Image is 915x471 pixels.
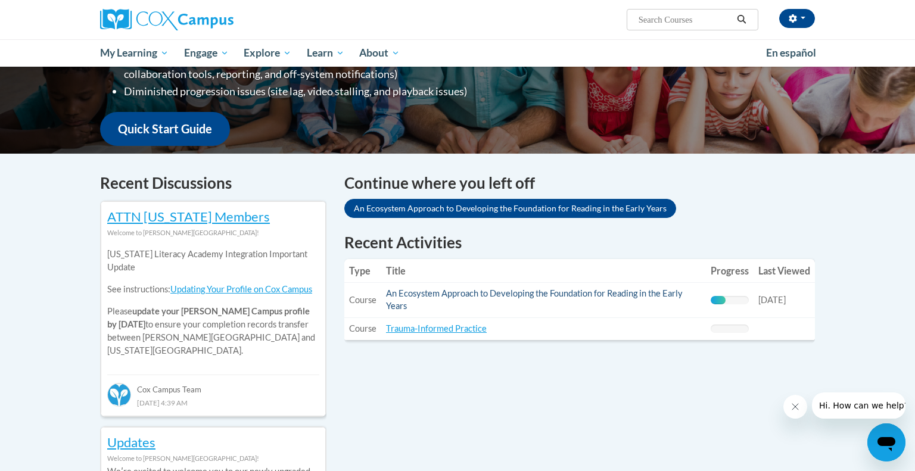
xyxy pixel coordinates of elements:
[100,9,326,30] a: Cox Campus
[359,46,400,60] span: About
[779,9,815,28] button: Account Settings
[107,239,319,366] div: Please to ensure your completion records transfer between [PERSON_NAME][GEOGRAPHIC_DATA] and [US_...
[107,306,310,329] b: update your [PERSON_NAME] Campus profile by [DATE]
[236,39,299,67] a: Explore
[82,39,833,67] div: Main menu
[124,83,532,100] li: Diminished progression issues (site lag, video stalling, and playback issues)
[344,171,815,195] h4: Continue where you left off
[386,288,683,311] a: An Ecosystem Approach to Developing the Foundation for Reading in the Early Years
[711,296,726,304] div: Progress, %
[349,295,376,305] span: Course
[637,13,733,27] input: Search Courses
[170,284,312,294] a: Updating Your Profile on Cox Campus
[299,39,352,67] a: Learn
[766,46,816,59] span: En español
[381,259,706,283] th: Title
[100,46,169,60] span: My Learning
[107,383,131,407] img: Cox Campus Team
[107,208,270,224] a: ATTN [US_STATE] Members
[100,112,230,146] a: Quick Start Guide
[184,46,229,60] span: Engage
[706,259,754,283] th: Progress
[107,452,319,465] div: Welcome to [PERSON_NAME][GEOGRAPHIC_DATA]!
[176,39,236,67] a: Engage
[352,39,408,67] a: About
[812,392,905,419] iframe: Message from company
[107,375,319,396] div: Cox Campus Team
[107,434,155,450] a: Updates
[754,259,815,283] th: Last Viewed
[107,283,319,296] p: See instructions:
[344,199,676,218] a: An Ecosystem Approach to Developing the Foundation for Reading in the Early Years
[7,8,97,18] span: Hi. How can we help?
[92,39,176,67] a: My Learning
[244,46,291,60] span: Explore
[386,323,487,333] a: Trauma-Informed Practice
[783,395,807,419] iframe: Close message
[307,46,344,60] span: Learn
[344,232,815,253] h1: Recent Activities
[344,259,381,283] th: Type
[100,171,326,195] h4: Recent Discussions
[867,423,905,461] iframe: Button to launch messaging window
[758,40,824,65] a: En español
[107,226,319,239] div: Welcome to [PERSON_NAME][GEOGRAPHIC_DATA]!
[107,396,319,409] div: [DATE] 4:39 AM
[107,248,319,274] p: [US_STATE] Literacy Academy Integration Important Update
[100,9,234,30] img: Cox Campus
[758,295,786,305] span: [DATE]
[733,13,751,27] button: Search
[349,323,376,333] span: Course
